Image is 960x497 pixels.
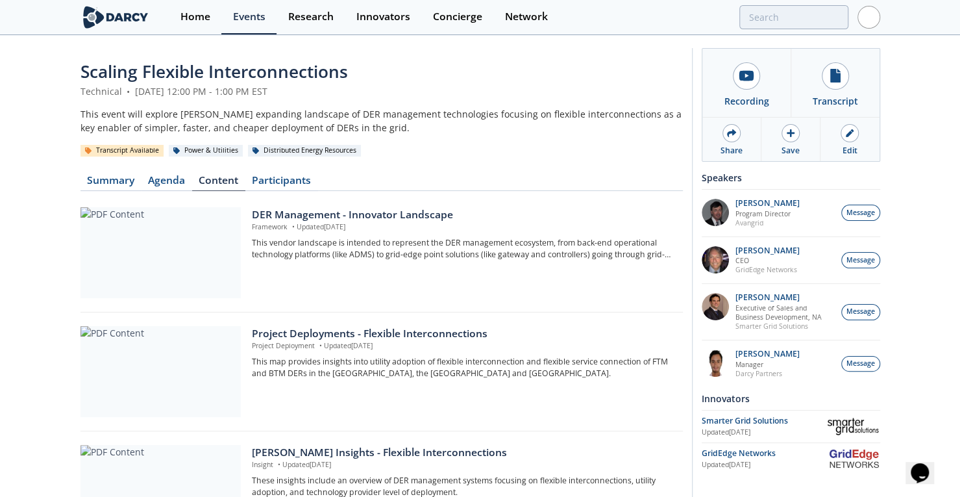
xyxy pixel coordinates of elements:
p: Avangrid [735,218,800,227]
img: GridEdge Networks [828,448,880,470]
img: Smarter Grid Solutions [826,416,880,437]
p: Program Director [735,209,800,218]
p: Project Deployment Updated [DATE] [252,341,673,351]
button: Message [841,205,880,221]
a: GridEdge Networks Updated[DATE] GridEdge Networks [702,448,880,470]
span: Message [846,208,875,218]
div: [PERSON_NAME] Insights - Flexible Interconnections [252,445,673,461]
p: GridEdge Networks [735,265,800,274]
div: Home [180,12,210,22]
img: 5cfa40ca-9607-453e-bb0e-88ef218409ba [702,246,729,274]
iframe: chat widget [905,445,947,484]
span: • [125,85,132,97]
button: Message [841,304,880,320]
div: Share [720,145,743,157]
div: Innovators [702,387,880,410]
a: Transcript [791,49,880,117]
div: GridEdge Networks [702,448,829,459]
img: Profile [857,6,880,29]
button: Message [841,356,880,372]
div: Innovators [356,12,410,22]
span: • [275,460,282,469]
p: Framework Updated [DATE] [252,222,673,233]
button: Message [841,252,880,268]
p: [PERSON_NAME] [735,350,800,359]
div: Research [288,12,334,22]
span: • [317,341,324,350]
a: Smarter Grid Solutions Updated[DATE] Smarter Grid Solutions [702,415,880,438]
div: Technical [DATE] 12:00 PM - 1:00 PM EST [80,84,683,98]
input: Advanced Search [739,5,848,29]
span: Scaling Flexible Interconnections [80,60,348,83]
a: Content [192,175,245,191]
a: Summary [80,175,142,191]
div: Concierge [433,12,482,22]
div: Distributed Energy Resources [248,145,362,157]
p: Smarter Grid Solutions [735,322,834,331]
div: Recording [724,94,769,108]
div: Events [233,12,265,22]
a: Recording [702,49,791,117]
div: Updated [DATE] [702,427,826,438]
span: Message [846,255,875,266]
div: Power & Utilities [169,145,243,157]
img: 53acb383-6898-409e-b853-95e6c118264a [702,293,729,320]
div: Save [782,145,800,157]
p: Manager [735,360,800,369]
div: Transcript Available [80,145,164,157]
a: Participants [245,175,318,191]
a: Agenda [142,175,192,191]
div: Network [505,12,548,22]
span: Message [846,359,875,369]
div: Speakers [702,166,880,189]
p: [PERSON_NAME] [735,199,800,208]
span: • [289,222,297,231]
div: DER Management - Innovator Landscape [252,207,673,223]
p: CEO [735,256,800,265]
div: Updated [DATE] [702,460,829,470]
a: Edit [820,118,879,161]
div: Edit [843,145,857,157]
div: Transcript [813,94,858,108]
a: PDF Content Project Deployments - Flexible Interconnections Project Deployment •Updated[DATE] Thi... [80,326,683,417]
p: Insight Updated [DATE] [252,460,673,470]
div: Smarter Grid Solutions [702,415,826,427]
div: Project Deployments - Flexible Interconnections [252,326,673,342]
p: [PERSON_NAME] [735,246,800,255]
a: PDF Content DER Management - Innovator Landscape Framework •Updated[DATE] This vendor landscape i... [80,207,683,298]
img: vRBZwDRnSTOrB1qTpmXr [702,350,729,377]
img: af384901-eac7-4694-a3d1-fe84a7d1267e [702,199,729,226]
img: logo-wide.svg [80,6,151,29]
p: Executive of Sales and Business Development, NA [735,303,834,322]
p: This vendor landscape is intended to represent the DER management ecosystem, from back-end operat... [252,237,673,261]
span: Message [846,307,875,317]
p: This map provides insights into utility adoption of flexible interconnection and flexible service... [252,356,673,380]
div: This event will explore [PERSON_NAME] expanding landscape of DER management technologies focusing... [80,107,683,134]
p: [PERSON_NAME] [735,293,834,302]
p: Darcy Partners [735,369,800,378]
